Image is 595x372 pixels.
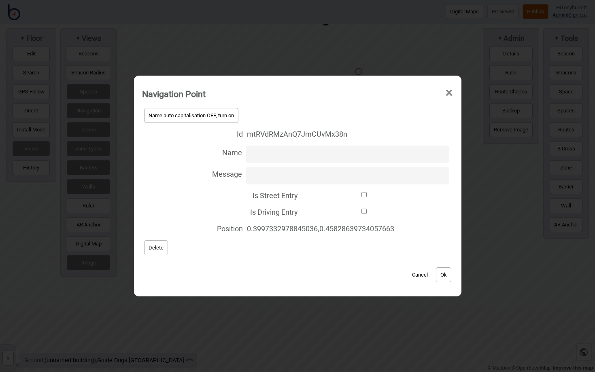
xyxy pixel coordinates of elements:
button: Cancel [408,267,432,282]
span: Id [142,125,243,142]
button: Delete [144,240,168,255]
span: Is Driving Entry [142,203,298,220]
span: × [445,80,453,106]
button: Ok [436,267,451,282]
span: Name [142,144,242,160]
span: mtRVdRMzAnQ7JmCUvMx38n [247,127,449,142]
input: Name [246,146,449,163]
span: Delete [149,245,164,251]
span: 0.3997332978845036 , 0.45828639734057663 [247,222,449,236]
span: Is Street Entry [142,186,298,203]
input: Is Driving Entry [302,209,427,214]
input: Is Street Entry [302,192,427,197]
div: Navigation Point [142,85,206,103]
input: Message [246,167,449,184]
button: Name auto capitalisation OFF, turn on [144,108,238,123]
span: Message [142,165,242,182]
span: Position [142,220,243,236]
